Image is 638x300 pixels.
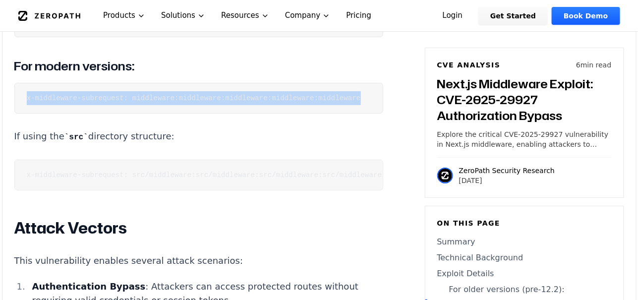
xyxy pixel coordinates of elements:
[14,254,383,268] p: This vulnerability enables several attack scenarios:
[478,7,548,25] a: Get Started
[576,60,611,70] p: 6 min read
[437,168,453,183] img: ZeroPath Security Research
[437,218,612,228] h6: On this page
[14,129,383,144] p: If using the directory structure:
[14,57,383,75] h3: For modern versions:
[431,7,475,25] a: Login
[437,60,501,70] h6: CVE Analysis
[552,7,620,25] a: Book Demo
[437,252,612,264] a: Technical Background
[437,76,612,123] h3: Next.js Middleware Exploit: CVE-2025-29927 Authorization Bypass
[459,166,555,176] p: ZeroPath Security Research
[437,236,612,248] a: Summary
[27,94,361,102] code: x-middleware-subrequest: middleware:middleware:middleware:middleware:middleware
[459,176,555,185] p: [DATE]
[14,218,383,238] h2: Attack Vectors
[437,129,612,149] p: Explore the critical CVE-2025-29927 vulnerability in Next.js middleware, enabling attackers to by...
[437,284,612,296] a: For older versions (pre-12.2):
[64,133,88,142] code: src
[437,268,612,280] a: Exploit Details
[27,171,446,179] code: x-middleware-subrequest: src/middleware:src/middleware:src/middleware:src/middleware:src/middleware
[32,281,145,292] strong: Authentication Bypass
